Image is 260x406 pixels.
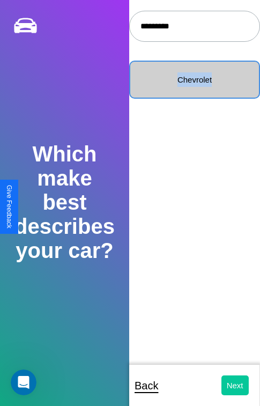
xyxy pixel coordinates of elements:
[11,370,36,395] iframe: Intercom live chat
[5,185,13,228] div: Give Feedback
[221,375,249,395] button: Next
[135,376,158,395] p: Back
[13,142,116,263] h2: Which make best describes your car?
[141,72,248,87] p: Chevrolet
